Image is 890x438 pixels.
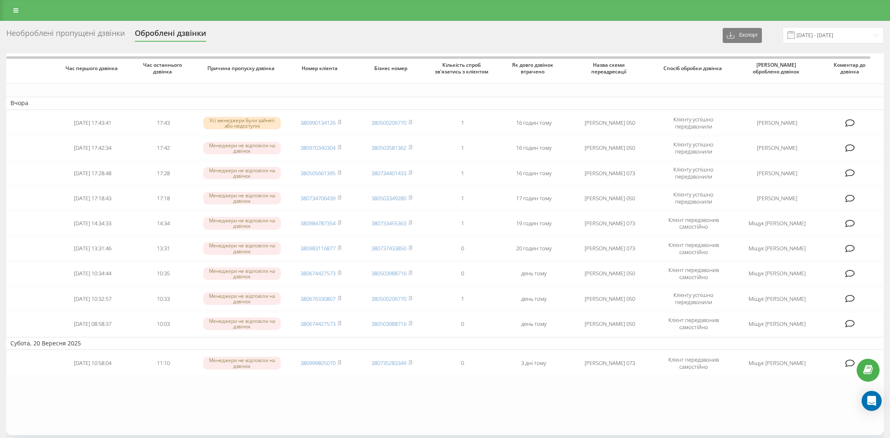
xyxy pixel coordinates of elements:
td: 17:28 [128,161,199,185]
a: 380505661395 [300,169,335,177]
td: день тому [498,312,569,335]
div: Менеджери не відповіли на дзвінок [203,267,281,280]
td: Вчора [6,97,884,109]
td: день тому [498,262,569,285]
td: Клієнту успішно передзвонили [650,111,737,135]
td: [DATE] 17:43:41 [57,111,128,135]
td: 1 [427,287,498,310]
td: Клієнту успішно передзвонили [650,161,737,185]
td: 1 [427,111,498,135]
td: Клієнту успішно передзвонили [650,186,737,210]
td: [DATE] 14:34:33 [57,211,128,235]
td: 14:34 [128,211,199,235]
td: 17:43 [128,111,199,135]
td: 17:18 [128,186,199,210]
td: [DATE] 17:18:43 [57,186,128,210]
td: 1 [427,161,498,185]
td: Міщук [PERSON_NAME] [736,287,817,310]
div: Менеджери не відповіли на дзвінок [203,192,281,204]
a: 380503349280 [371,194,406,202]
td: 0 [427,262,498,285]
div: Менеджери не відповіли на дзвінок [203,357,281,369]
td: [PERSON_NAME] 073 [569,351,650,375]
td: Клієнт передзвонив самостійно [650,262,737,285]
span: Причина пропуску дзвінка [207,65,277,72]
td: 1 [427,136,498,160]
a: 380503581362 [371,144,406,151]
td: [DATE] 08:58:37 [57,312,128,335]
td: 16 годин тому [498,136,569,160]
a: 380735283349 [371,359,406,367]
td: [DATE] 10:58:04 [57,351,128,375]
td: [DATE] 17:42:34 [57,136,128,160]
td: Клієнту успішно передзвонили [650,287,737,310]
div: Менеджери не відповіли на дзвінок [203,217,281,229]
td: [DATE] 10:34:44 [57,262,128,285]
td: [PERSON_NAME] [736,186,817,210]
div: Необроблені пропущені дзвінки [6,29,125,42]
a: 380674427573 [300,269,335,277]
td: [PERSON_NAME] 073 [569,161,650,185]
td: Міщук [PERSON_NAME] [736,237,817,260]
a: 380674427573 [300,320,335,327]
span: Назва схеми переадресації [577,62,643,75]
a: 380737433850 [371,244,406,252]
td: Міщук [PERSON_NAME] [736,312,817,335]
td: [PERSON_NAME] 050 [569,312,650,335]
div: Менеджери не відповіли на дзвінок [203,167,281,179]
span: Час останнього дзвінка [135,62,192,75]
span: Номер клієнта [292,65,349,72]
a: 380733455363 [371,219,406,227]
td: Міщук [PERSON_NAME] [736,211,817,235]
span: Час першого дзвінка [64,65,121,72]
td: 0 [427,351,498,375]
td: [PERSON_NAME] 073 [569,237,650,260]
td: [PERSON_NAME] 050 [569,111,650,135]
td: Клієнт передзвонив самостійно [650,312,737,335]
td: 20 годин тому [498,237,569,260]
td: [PERSON_NAME] 073 [569,211,650,235]
span: Бізнес номер [363,65,420,72]
div: Менеджери не відповіли на дзвінок [203,142,281,154]
a: 380970340304 [300,144,335,151]
td: [PERSON_NAME] [736,161,817,185]
a: 380983116877 [300,244,335,252]
div: Open Intercom Messenger [862,391,882,411]
span: Як довго дзвінок втрачено [506,62,562,75]
td: [PERSON_NAME] [736,136,817,160]
span: [PERSON_NAME] оброблено дзвінок [744,62,810,75]
td: [PERSON_NAME] 050 [569,136,650,160]
td: [DATE] 13:31:46 [57,237,128,260]
td: 10:33 [128,287,199,310]
td: Клієнт передзвонив самостійно [650,351,737,375]
a: 380500206770 [371,119,406,126]
td: 19 годин тому [498,211,569,235]
span: Кількість спроб зв'язатись з клієнтом [434,62,491,75]
td: [PERSON_NAME] 050 [569,262,650,285]
a: 380984787354 [300,219,335,227]
td: Клієнт передзвонив самостійно [650,237,737,260]
td: 17:42 [128,136,199,160]
a: 380734706439 [300,194,335,202]
td: [DATE] 10:32:57 [57,287,128,310]
td: 3 дні тому [498,351,569,375]
div: Менеджери не відповіли на дзвінок [203,242,281,254]
a: 380999805070 [300,359,335,367]
td: Клієнту успішно передзвонили [650,136,737,160]
td: Клієнт передзвонив самостійно [650,211,737,235]
td: Міщук [PERSON_NAME] [736,351,817,375]
td: 1 [427,186,498,210]
a: 380503988716 [371,269,406,277]
td: 1 [427,211,498,235]
button: Експорт [723,28,762,43]
a: 380500206770 [371,295,406,302]
td: Субота, 20 Вересня 2025 [6,337,884,350]
td: 16 годин тому [498,111,569,135]
a: 380990134126 [300,119,335,126]
td: день тому [498,287,569,310]
td: Міщук [PERSON_NAME] [736,262,817,285]
td: 11:10 [128,351,199,375]
td: [DATE] 17:28:48 [57,161,128,185]
a: 380503988716 [371,320,406,327]
td: 17 годин тому [498,186,569,210]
